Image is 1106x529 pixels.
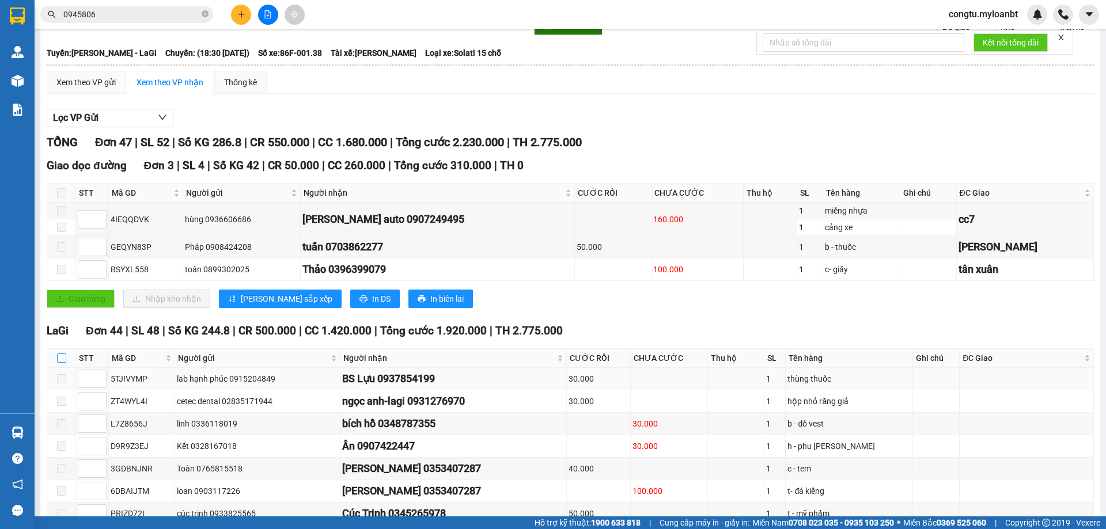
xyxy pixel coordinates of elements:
[178,135,241,149] span: Số KG 286.8
[109,458,175,480] td: 3GDBNJNR
[797,184,823,203] th: SL
[342,393,565,409] div: ngọc anh-lagi 0931276970
[185,213,298,226] div: hùng 0936606686
[141,135,169,149] span: SL 52
[350,290,400,308] button: printerIn DS
[299,324,302,337] span: |
[632,485,706,497] div: 100.000
[1032,9,1043,20] img: icon-new-feature
[591,518,641,527] strong: 1900 633 818
[766,395,783,408] div: 1
[177,507,338,520] div: cúc trinh 0933825565
[425,47,501,59] span: Loại xe: Solati 15 chỗ
[47,290,115,308] button: uploadGiao hàng
[177,462,338,475] div: Toàn 0765815518
[799,241,821,253] div: 1
[390,135,393,149] span: |
[111,417,173,430] div: L7Z8656J
[177,440,338,452] div: Kết 0328167018
[47,135,78,149] span: TỔNG
[787,372,910,385] div: thùng thuốc
[186,187,289,199] span: Người gửi
[183,159,204,172] span: SL 4
[47,109,173,127] button: Lọc VP Gửi
[825,204,898,217] div: miếng nhựa
[507,135,510,149] span: |
[244,135,247,149] span: |
[380,324,487,337] span: Tổng cước 1.920.000
[109,258,183,281] td: BSYXL558
[752,516,894,529] span: Miền Nam
[766,507,783,520] div: 1
[903,516,986,529] span: Miền Bắc
[328,159,385,172] span: CC 260.000
[342,371,565,387] div: BS Lựu 0937854199
[109,435,175,458] td: D9R9Z3EJ
[825,221,898,234] div: cảng xe
[396,135,504,149] span: Tổng cước 2.230.000
[12,505,23,516] span: message
[318,135,387,149] span: CC 1.680.000
[823,184,900,203] th: Tên hàng
[285,5,305,25] button: aim
[787,462,910,475] div: c - tem
[372,292,391,305] span: In DS
[342,461,565,477] div: [PERSON_NAME] 0353407287
[213,159,259,172] span: Số KG 42
[86,324,123,337] span: Đơn 44
[168,324,230,337] span: Số KG 244.8
[569,462,628,475] div: 40.000
[577,241,649,253] div: 50.000
[569,395,628,408] div: 30.000
[897,520,900,525] span: ⚪️
[302,211,573,227] div: [PERSON_NAME] auto 0907249495
[569,372,628,385] div: 30.000
[787,395,910,408] div: hộp nhỏ răng giả
[787,440,910,452] div: h - phụ [PERSON_NAME]
[974,33,1048,52] button: Kết nối tổng đài
[12,453,23,464] span: question-circle
[1057,33,1065,41] span: close
[111,440,173,452] div: D9R9Z3EJ
[302,239,573,255] div: tuấn 0703862277
[111,263,181,276] div: BSYXL558
[56,76,116,89] div: Xem theo VP gửi
[112,352,163,364] span: Mã GD
[111,485,173,497] div: 6DBAIJTM
[47,48,157,58] b: Tuyến: [PERSON_NAME] - LaGi
[430,292,464,305] span: In biên lai
[268,159,319,172] span: CR 50.000
[224,76,257,89] div: Thống kê
[569,507,628,520] div: 50.000
[995,516,997,529] span: |
[202,10,209,17] span: close-circle
[825,263,898,276] div: c- giấy
[787,417,910,430] div: b - đồ vest
[48,10,56,18] span: search
[490,324,493,337] span: |
[53,111,99,125] span: Lọc VP Gửi
[343,352,555,364] span: Người nhận
[575,184,651,203] th: CƯỚC RỒI
[959,239,1092,255] div: [PERSON_NAME]
[63,8,199,21] input: Tìm tên, số ĐT hoặc mã đơn
[963,352,1082,364] span: ĐC Giao
[322,159,325,172] span: |
[109,236,183,258] td: GEQYN83P
[10,7,25,25] img: logo-vxr
[109,480,175,503] td: 6DBAIJTM
[177,485,338,497] div: loan 0903117226
[76,349,109,368] th: STT
[207,159,210,172] span: |
[305,324,372,337] span: CC 1.420.000
[913,349,960,368] th: Ghi chú
[250,135,309,149] span: CR 550.000
[567,349,631,368] th: CƯỚC RỒI
[172,135,175,149] span: |
[500,159,524,172] span: TH 0
[12,46,24,58] img: warehouse-icon
[304,187,563,199] span: Người nhận
[763,33,964,52] input: Nhập số tổng đài
[342,438,565,454] div: Ân 0907422447
[408,290,473,308] button: printerIn biên lai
